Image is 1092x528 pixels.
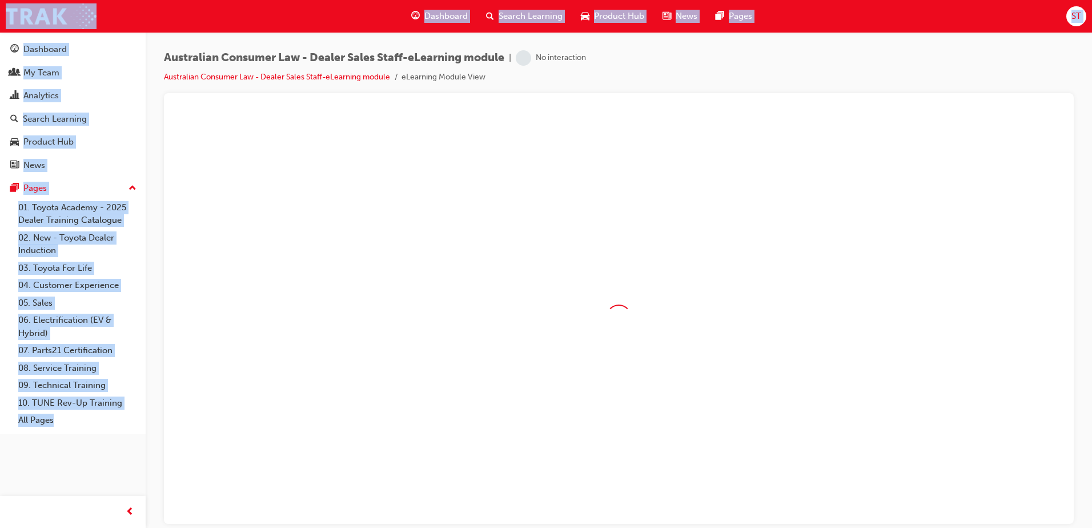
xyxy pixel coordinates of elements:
[509,51,511,65] span: |
[581,9,589,23] span: car-icon
[129,181,136,196] span: up-icon
[716,9,724,23] span: pages-icon
[663,9,671,23] span: news-icon
[14,377,141,394] a: 09. Technical Training
[10,91,19,101] span: chart-icon
[10,183,19,194] span: pages-icon
[572,5,653,28] a: car-iconProduct Hub
[486,9,494,23] span: search-icon
[23,182,47,195] div: Pages
[23,159,45,172] div: News
[23,135,74,149] div: Product Hub
[594,10,644,23] span: Product Hub
[23,66,59,79] div: My Team
[676,10,697,23] span: News
[729,10,752,23] span: Pages
[10,45,19,55] span: guage-icon
[164,72,390,82] a: Australian Consumer Law - Dealer Sales Staff-eLearning module
[10,161,19,171] span: news-icon
[14,199,141,229] a: 01. Toyota Academy - 2025 Dealer Training Catalogue
[1066,6,1086,26] button: ST
[10,137,19,147] span: car-icon
[14,311,141,342] a: 06. Electrification (EV & Hybrid)
[402,5,477,28] a: guage-iconDashboard
[5,178,141,199] button: Pages
[424,10,468,23] span: Dashboard
[14,411,141,429] a: All Pages
[10,114,18,125] span: search-icon
[402,71,485,84] li: eLearning Module View
[14,294,141,312] a: 05. Sales
[164,51,504,65] span: Australian Consumer Law - Dealer Sales Staff-eLearning module
[14,394,141,412] a: 10. TUNE Rev-Up Training
[5,155,141,176] a: News
[5,85,141,106] a: Analytics
[5,39,141,60] a: Dashboard
[5,62,141,83] a: My Team
[1071,10,1081,23] span: ST
[23,43,67,56] div: Dashboard
[499,10,563,23] span: Search Learning
[6,3,97,29] img: Trak
[411,9,420,23] span: guage-icon
[14,359,141,377] a: 08. Service Training
[14,259,141,277] a: 03. Toyota For Life
[536,53,586,63] div: No interaction
[14,342,141,359] a: 07. Parts21 Certification
[10,68,19,78] span: people-icon
[5,131,141,153] a: Product Hub
[477,5,572,28] a: search-iconSearch Learning
[653,5,706,28] a: news-iconNews
[23,113,87,126] div: Search Learning
[5,109,141,130] a: Search Learning
[14,277,141,294] a: 04. Customer Experience
[14,229,141,259] a: 02. New - Toyota Dealer Induction
[516,50,531,66] span: learningRecordVerb_NONE-icon
[126,505,134,519] span: prev-icon
[706,5,761,28] a: pages-iconPages
[5,37,141,178] button: DashboardMy TeamAnalyticsSearch LearningProduct HubNews
[23,89,59,102] div: Analytics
